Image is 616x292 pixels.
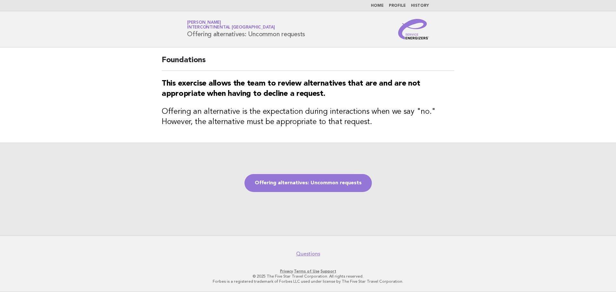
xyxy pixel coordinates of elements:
[162,107,454,127] h3: Offering an alternative is the expectation during interactions when we say "no." However, the alt...
[162,80,420,98] strong: This exercise allows the team to review alternatives that are and are not appropriate when having...
[398,19,429,39] img: Service Energizers
[112,269,504,274] p: · ·
[244,174,372,192] a: Offering alternatives: Uncommon requests
[389,4,406,8] a: Profile
[187,21,275,29] a: [PERSON_NAME]InterContinental [GEOGRAPHIC_DATA]
[112,279,504,284] p: Forbes is a registered trademark of Forbes LLC used under license by The Five Star Travel Corpora...
[294,269,320,273] a: Terms of Use
[162,55,454,71] h2: Foundations
[296,251,320,257] a: Questions
[371,4,384,8] a: Home
[112,274,504,279] p: © 2025 The Five Star Travel Corporation. All rights reserved.
[411,4,429,8] a: History
[280,269,293,273] a: Privacy
[321,269,336,273] a: Support
[187,21,305,38] h1: Offering alternatives: Uncommon requests
[187,26,275,30] span: InterContinental [GEOGRAPHIC_DATA]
